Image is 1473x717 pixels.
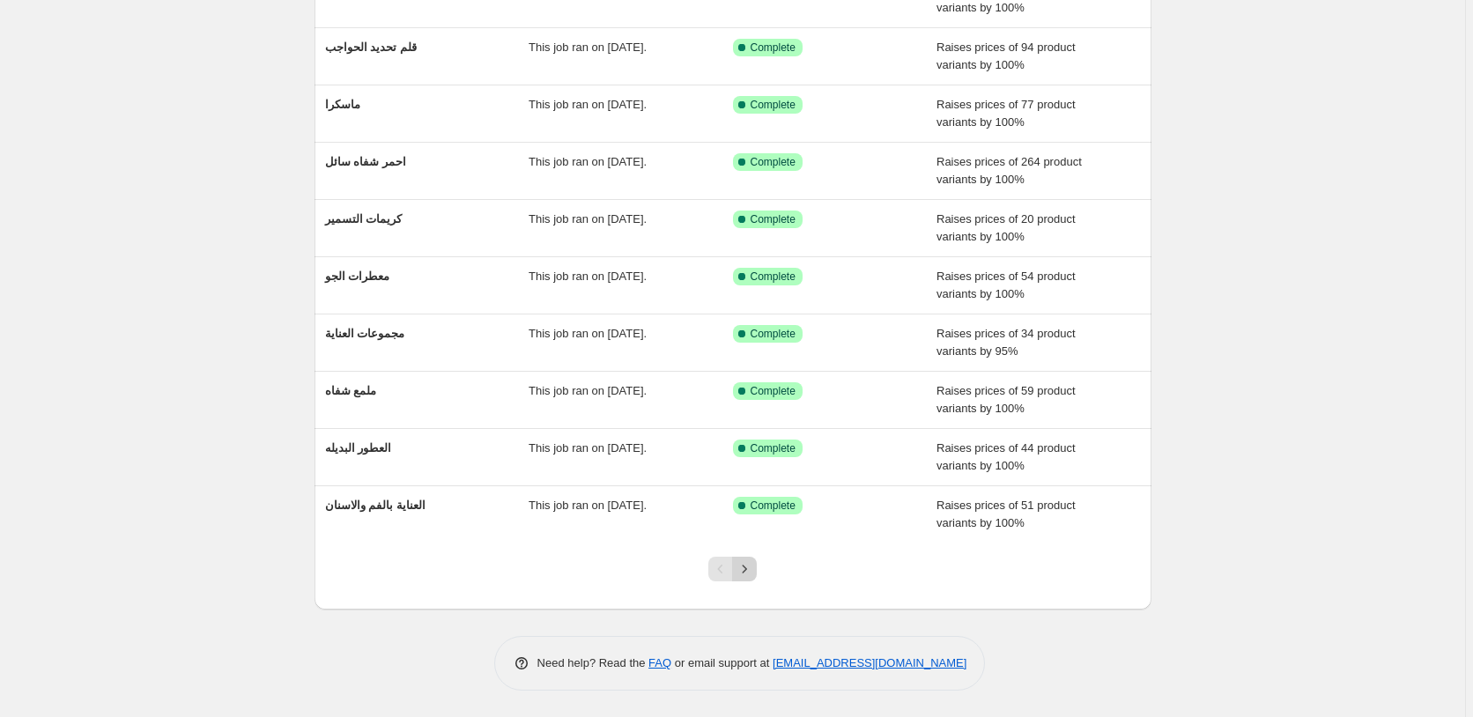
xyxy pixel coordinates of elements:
[936,41,1076,71] span: Raises prices of 94 product variants by 100%
[529,327,647,340] span: This job ran on [DATE].
[936,327,1076,358] span: Raises prices of 34 product variants by 95%
[751,499,796,513] span: Complete
[751,441,796,455] span: Complete
[325,98,360,111] span: ماسكرا
[529,155,647,168] span: This job ran on [DATE].
[537,656,649,669] span: Need help? Read the
[529,41,647,54] span: This job ran on [DATE].
[751,98,796,112] span: Complete
[325,441,392,455] span: العطور البديله
[773,656,966,669] a: [EMAIL_ADDRESS][DOMAIN_NAME]
[751,41,796,55] span: Complete
[936,384,1076,415] span: Raises prices of 59 product variants by 100%
[529,98,647,111] span: This job ran on [DATE].
[529,441,647,455] span: This job ran on [DATE].
[936,98,1076,129] span: Raises prices of 77 product variants by 100%
[648,656,671,669] a: FAQ
[751,327,796,341] span: Complete
[936,155,1082,186] span: Raises prices of 264 product variants by 100%
[751,212,796,226] span: Complete
[325,270,390,283] span: معطرات الجو
[751,270,796,284] span: Complete
[936,441,1076,472] span: Raises prices of 44 product variants by 100%
[325,155,406,168] span: احمر شفاه سائل
[325,41,417,54] span: قلم تحديد الحواجب
[936,270,1076,300] span: Raises prices of 54 product variants by 100%
[936,212,1076,243] span: Raises prices of 20 product variants by 100%
[708,557,757,581] nav: Pagination
[751,155,796,169] span: Complete
[671,656,773,669] span: or email support at
[751,384,796,398] span: Complete
[529,270,647,283] span: This job ran on [DATE].
[529,212,647,225] span: This job ran on [DATE].
[732,557,757,581] button: Next
[325,499,426,512] span: العناية بالفم والاسنان
[325,384,377,397] span: ملمع شفاه
[325,212,403,225] span: كريمات التسمير
[325,327,405,340] span: مجموعات العناية
[936,499,1076,529] span: Raises prices of 51 product variants by 100%
[529,499,647,512] span: This job ran on [DATE].
[529,384,647,397] span: This job ran on [DATE].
